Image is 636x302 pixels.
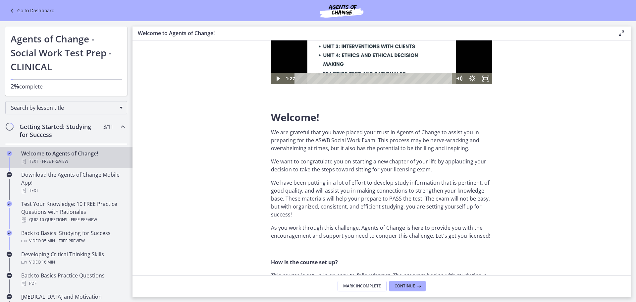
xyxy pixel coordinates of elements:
span: Free preview [71,216,97,224]
button: Show settings menu [195,113,208,125]
span: Free preview [42,157,68,165]
p: We are grateful that you have placed your trust in Agents of Change to assist you in preparing fo... [271,128,492,152]
i: Completed [7,230,12,236]
p: As you work through this challenge, Agents of Change is here to provide you with the encouragemen... [271,224,492,240]
i: Completed [7,151,12,156]
span: · [69,216,70,224]
div: Welcome to Agents of Change! [21,150,125,165]
button: Play Video: c1o6hcmjueu5qasqsu00.mp4 [90,43,132,70]
img: Agents of Change Social Work Test Prep [302,3,381,19]
button: Fullscreen [208,113,221,125]
span: Mark Incomplete [343,283,381,289]
div: Developing Critical Thinking Skills [21,250,125,266]
button: Continue [389,281,426,291]
span: · 10 Questions [38,216,67,224]
div: Search by lesson title [5,101,127,114]
span: 3 / 11 [103,123,113,131]
div: Back to Basics: Studying for Success [21,229,125,245]
div: PDF [21,279,125,287]
strong: How is the course set up? [271,259,338,266]
span: Search by lesson title [11,104,116,111]
span: Welcome! [271,110,319,124]
span: · [56,237,57,245]
span: · 35 min [41,237,55,245]
button: Mute [182,113,195,125]
div: Download the Agents of Change Mobile App! [21,171,125,195]
p: We want to congratulate you on starting a new chapter of your life by applauding your decision to... [271,157,492,173]
div: Quiz [21,216,125,224]
h1: Agents of Change - Social Work Test Prep - CLINICAL [11,32,122,74]
span: · 16 min [41,258,55,266]
p: We have been putting in a lot of effort to develop study information that is pertinent, of good q... [271,179,492,218]
div: Video [21,237,125,245]
a: Go to Dashboard [8,7,55,15]
span: Free preview [59,237,85,245]
div: Video [21,258,125,266]
h3: Welcome to Agents of Change! [138,29,607,37]
button: Mark Incomplete [338,281,387,291]
i: Completed [7,201,12,207]
div: Back to Basics Practice Questions [21,272,125,287]
span: Continue [395,283,415,289]
div: Test Your Knowledge: 10 FREE Practice Questions with Rationales [21,200,125,224]
h2: Getting Started: Studying for Success [20,123,100,139]
div: Text [21,187,125,195]
span: 2% [11,82,19,90]
p: complete [11,82,122,91]
span: · [40,157,41,165]
div: Text [21,157,125,165]
div: Playbar [28,113,178,125]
